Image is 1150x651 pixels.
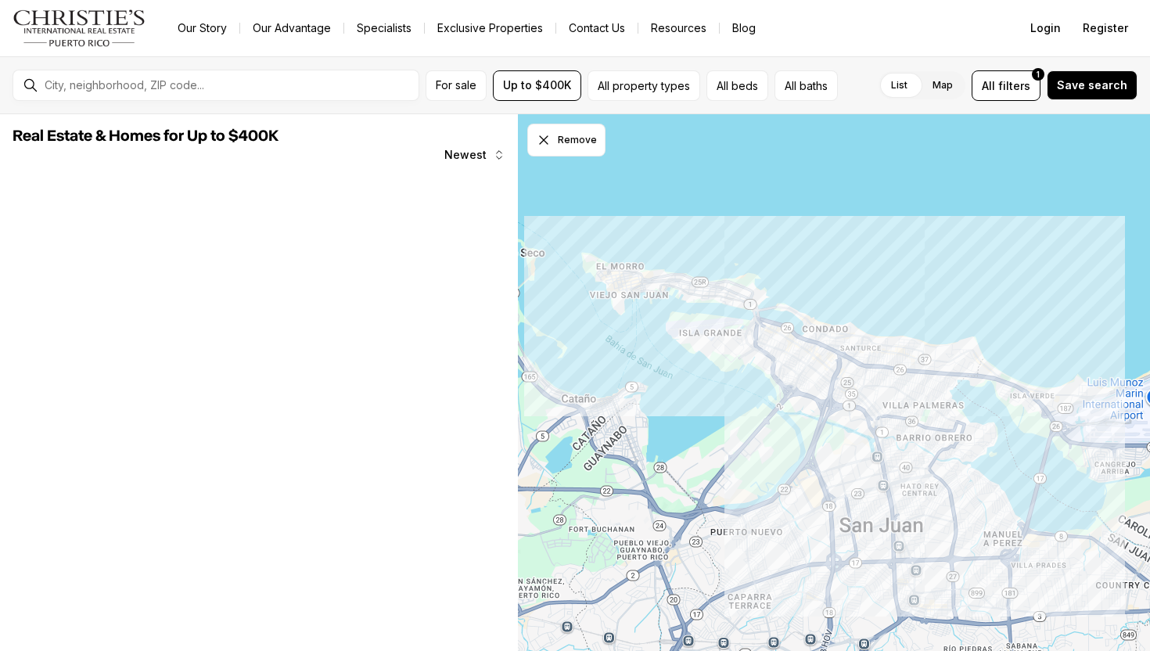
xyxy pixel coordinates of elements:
[1037,68,1040,81] span: 1
[436,79,476,92] span: For sale
[998,77,1030,94] span: filters
[972,70,1040,101] button: Allfilters1
[1057,79,1127,92] span: Save search
[1073,13,1137,44] button: Register
[638,17,719,39] a: Resources
[240,17,343,39] a: Our Advantage
[344,17,424,39] a: Specialists
[920,71,965,99] label: Map
[13,128,279,144] span: Real Estate & Homes for Up to $400K
[706,70,768,101] button: All beds
[556,17,638,39] button: Contact Us
[425,17,555,39] a: Exclusive Properties
[13,9,146,47] img: logo
[588,70,700,101] button: All property types
[435,139,515,171] button: Newest
[1083,22,1128,34] span: Register
[165,17,239,39] a: Our Story
[1047,70,1137,100] button: Save search
[774,70,838,101] button: All baths
[444,149,487,161] span: Newest
[503,79,571,92] span: Up to $400K
[1021,13,1070,44] button: Login
[527,124,606,156] button: Dismiss drawing
[426,70,487,101] button: For sale
[1030,22,1061,34] span: Login
[879,71,920,99] label: List
[982,77,995,94] span: All
[720,17,768,39] a: Blog
[493,70,581,101] button: Up to $400K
